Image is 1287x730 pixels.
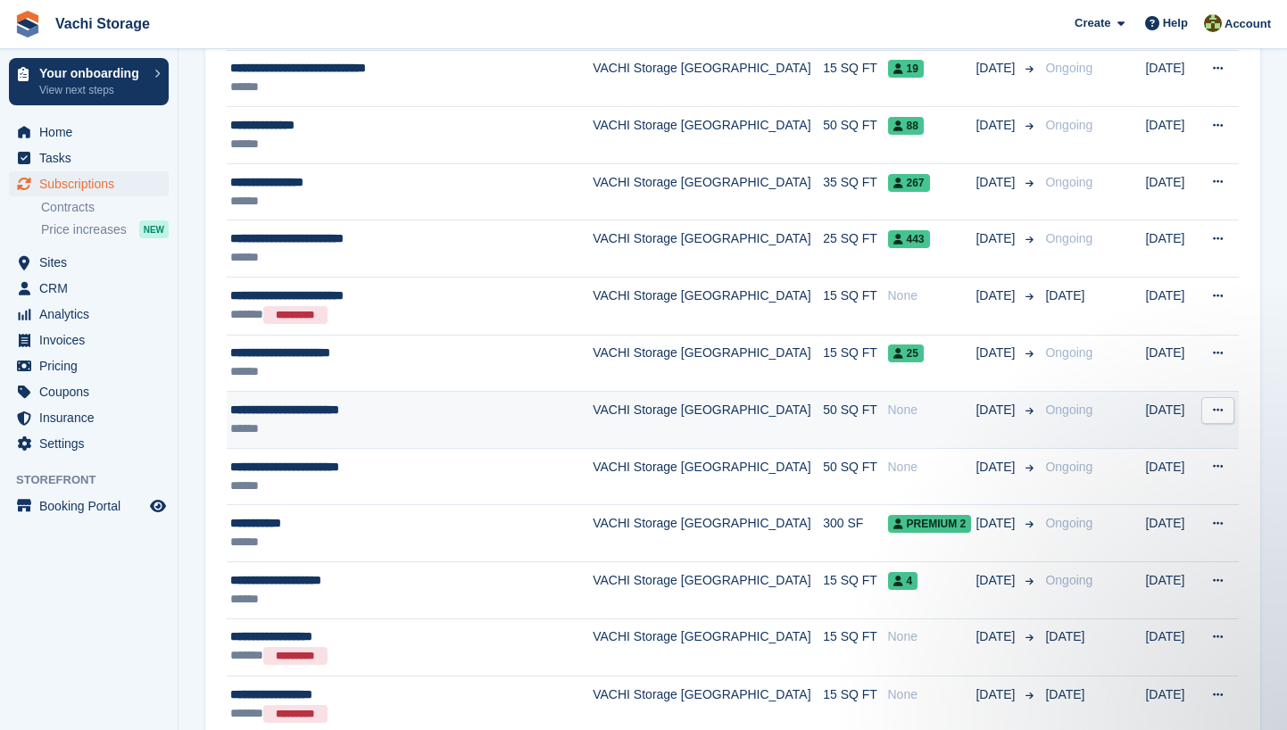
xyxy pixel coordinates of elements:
[976,627,1018,646] span: [DATE]
[976,458,1018,477] span: [DATE]
[823,392,887,449] td: 50 SQ FT
[1145,335,1199,392] td: [DATE]
[147,495,169,517] a: Preview store
[1045,573,1092,587] span: Ongoing
[39,494,146,518] span: Booking Portal
[888,230,930,248] span: 443
[888,401,976,419] div: None
[39,276,146,301] span: CRM
[41,199,169,216] a: Contracts
[976,344,1018,362] span: [DATE]
[39,379,146,404] span: Coupons
[593,505,823,562] td: VACHI Storage [GEOGRAPHIC_DATA]
[593,392,823,449] td: VACHI Storage [GEOGRAPHIC_DATA]
[1145,618,1199,676] td: [DATE]
[9,145,169,170] a: menu
[823,448,887,505] td: 50 SQ FT
[823,107,887,164] td: 50 SQ FT
[888,685,976,704] div: None
[1145,448,1199,505] td: [DATE]
[1145,107,1199,164] td: [DATE]
[1045,175,1092,189] span: Ongoing
[39,67,145,79] p: Your onboarding
[1045,61,1092,75] span: Ongoing
[823,335,887,392] td: 15 SQ FT
[976,286,1018,305] span: [DATE]
[1145,278,1199,336] td: [DATE]
[1045,402,1092,417] span: Ongoing
[48,9,157,38] a: Vachi Storage
[823,618,887,676] td: 15 SQ FT
[976,401,1018,419] span: [DATE]
[976,116,1018,135] span: [DATE]
[39,328,146,353] span: Invoices
[1204,14,1222,32] img: Anete Gre
[888,627,976,646] div: None
[1045,288,1084,303] span: [DATE]
[593,278,823,336] td: VACHI Storage [GEOGRAPHIC_DATA]
[888,458,976,477] div: None
[888,515,972,533] span: premium 2
[1075,14,1110,32] span: Create
[9,379,169,404] a: menu
[9,328,169,353] a: menu
[9,494,169,518] a: menu
[593,50,823,107] td: VACHI Storage [GEOGRAPHIC_DATA]
[1045,629,1084,643] span: [DATE]
[1045,460,1092,474] span: Ongoing
[593,448,823,505] td: VACHI Storage [GEOGRAPHIC_DATA]
[1045,118,1092,132] span: Ongoing
[593,163,823,220] td: VACHI Storage [GEOGRAPHIC_DATA]
[1145,392,1199,449] td: [DATE]
[9,58,169,105] a: Your onboarding View next steps
[1145,50,1199,107] td: [DATE]
[976,571,1018,590] span: [DATE]
[593,107,823,164] td: VACHI Storage [GEOGRAPHIC_DATA]
[593,335,823,392] td: VACHI Storage [GEOGRAPHIC_DATA]
[14,11,41,37] img: stora-icon-8386f47178a22dfd0bd8f6a31ec36ba5ce8667c1dd55bd0f319d3a0aa187defe.svg
[888,117,924,135] span: 88
[39,405,146,430] span: Insurance
[1045,516,1092,530] span: Ongoing
[16,471,178,489] span: Storefront
[976,685,1018,704] span: [DATE]
[1163,14,1188,32] span: Help
[9,120,169,145] a: menu
[976,229,1018,248] span: [DATE]
[888,344,924,362] span: 25
[39,250,146,275] span: Sites
[39,145,146,170] span: Tasks
[39,82,145,98] p: View next steps
[9,431,169,456] a: menu
[41,221,127,238] span: Price increases
[593,618,823,676] td: VACHI Storage [GEOGRAPHIC_DATA]
[39,171,146,196] span: Subscriptions
[888,572,918,590] span: 4
[1145,220,1199,278] td: [DATE]
[41,220,169,239] a: Price increases NEW
[9,250,169,275] a: menu
[823,562,887,619] td: 15 SQ FT
[9,353,169,378] a: menu
[1145,163,1199,220] td: [DATE]
[976,514,1018,533] span: [DATE]
[888,286,976,305] div: None
[888,60,924,78] span: 19
[139,220,169,238] div: NEW
[823,278,887,336] td: 15 SQ FT
[823,50,887,107] td: 15 SQ FT
[1045,345,1092,360] span: Ongoing
[823,220,887,278] td: 25 SQ FT
[1045,687,1084,701] span: [DATE]
[39,353,146,378] span: Pricing
[9,276,169,301] a: menu
[9,302,169,327] a: menu
[1225,15,1271,33] span: Account
[9,405,169,430] a: menu
[39,302,146,327] span: Analytics
[39,120,146,145] span: Home
[1145,562,1199,619] td: [DATE]
[9,171,169,196] a: menu
[888,174,930,192] span: 267
[823,163,887,220] td: 35 SQ FT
